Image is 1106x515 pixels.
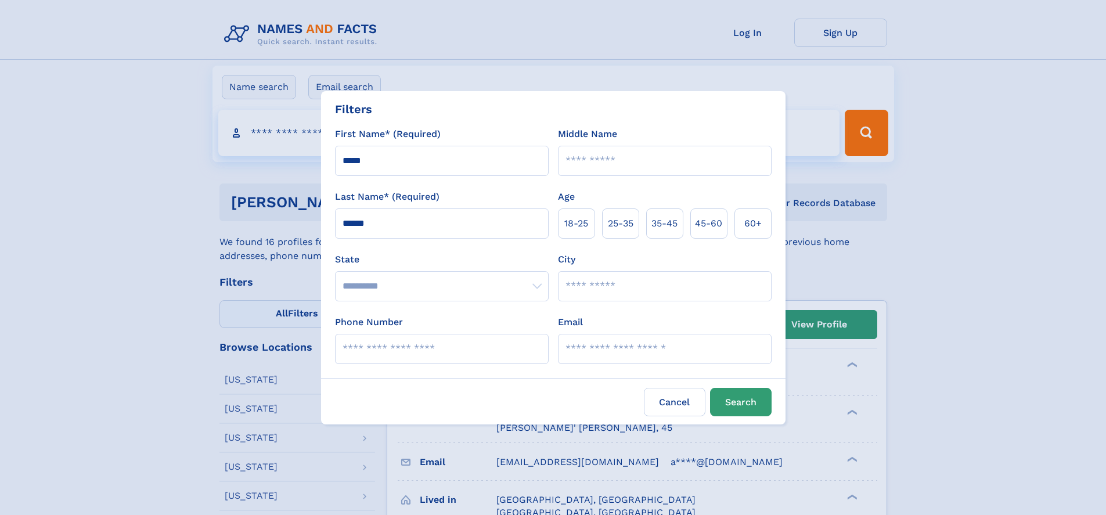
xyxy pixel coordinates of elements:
label: Email [558,315,583,329]
span: 60+ [744,217,762,231]
label: Cancel [644,388,705,416]
label: First Name* (Required) [335,127,441,141]
span: 18‑25 [564,217,588,231]
label: City [558,253,575,266]
label: Middle Name [558,127,617,141]
span: 45‑60 [695,217,722,231]
label: Age [558,190,575,204]
label: Phone Number [335,315,403,329]
label: Last Name* (Required) [335,190,439,204]
div: Filters [335,100,372,118]
button: Search [710,388,772,416]
label: State [335,253,549,266]
span: 25‑35 [608,217,633,231]
span: 35‑45 [651,217,678,231]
